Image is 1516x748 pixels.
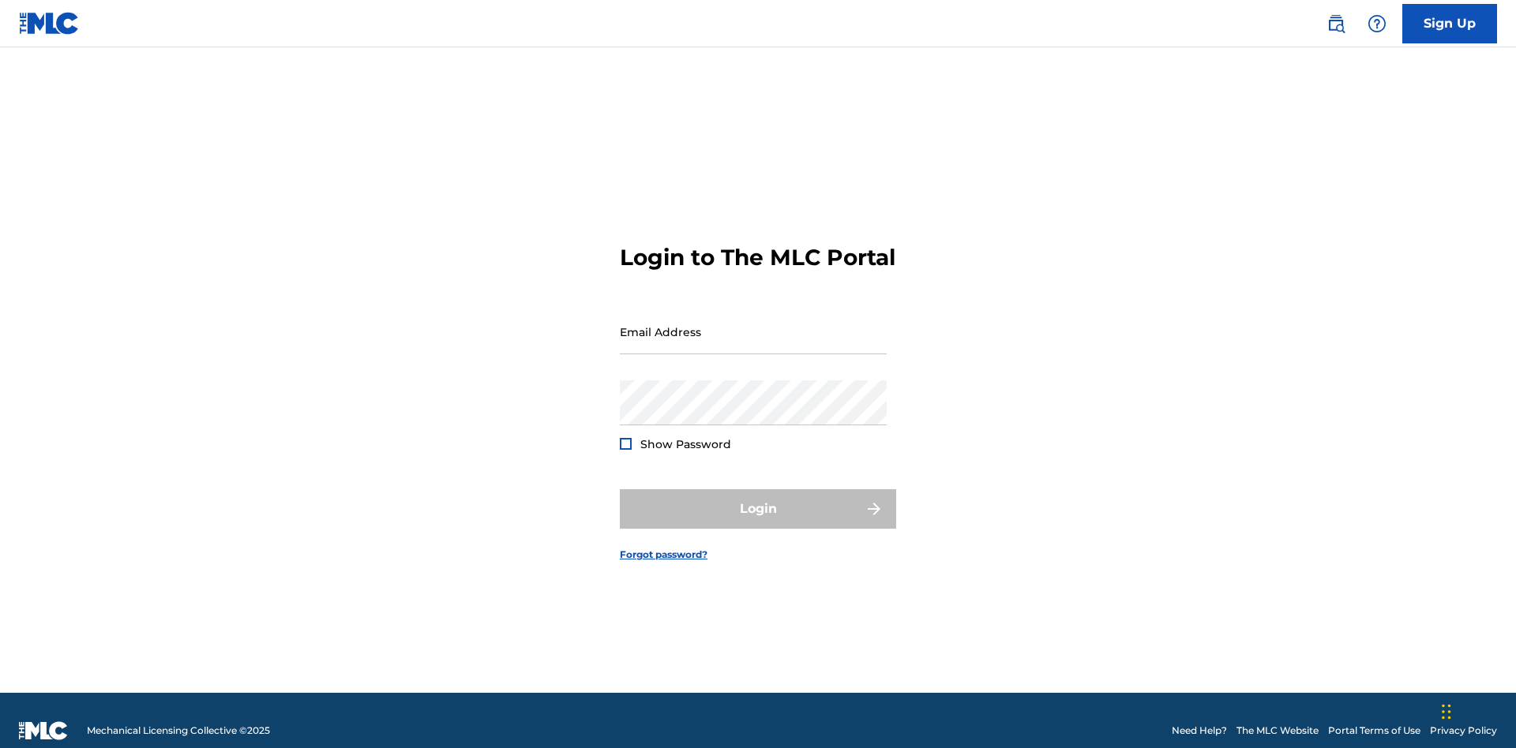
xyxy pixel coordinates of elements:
[1437,672,1516,748] iframe: Chat Widget
[1442,688,1451,735] div: Drag
[1236,724,1319,738] a: The MLC Website
[1430,724,1497,738] a: Privacy Policy
[1172,724,1227,738] a: Need Help?
[1320,8,1352,39] a: Public Search
[620,244,895,271] h3: Login to The MLC Portal
[1328,724,1420,738] a: Portal Terms of Use
[1326,14,1345,33] img: search
[1368,14,1387,33] img: help
[640,437,731,451] span: Show Password
[87,724,270,738] span: Mechanical Licensing Collective © 2025
[19,721,68,740] img: logo
[1402,4,1497,43] a: Sign Up
[1361,8,1393,39] div: Help
[620,548,707,562] a: Forgot password?
[19,12,80,35] img: MLC Logo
